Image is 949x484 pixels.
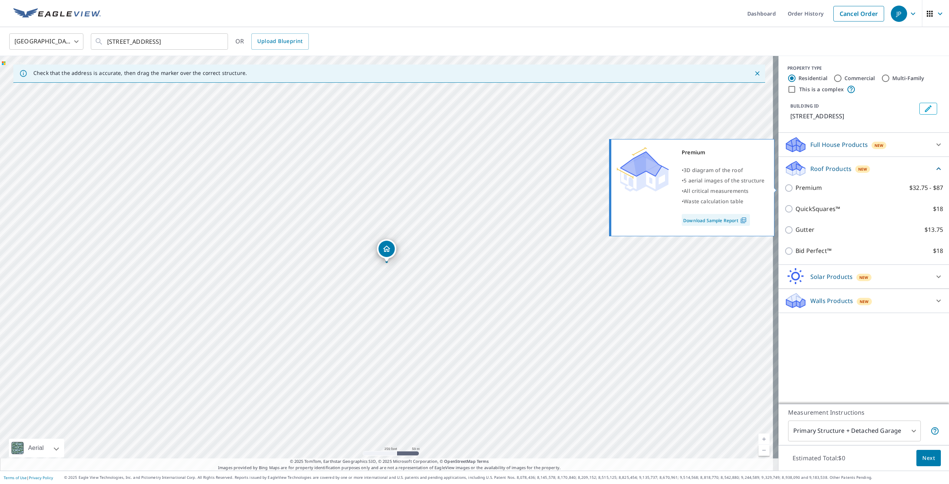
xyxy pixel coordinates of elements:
p: | [4,475,53,480]
p: $32.75 - $87 [909,183,943,192]
span: New [859,274,869,280]
a: Upload Blueprint [251,33,308,50]
p: Solar Products [810,272,853,281]
a: Terms [477,458,489,464]
span: New [860,299,869,304]
input: Search by address or latitude-longitude [107,31,213,52]
div: OR [235,33,309,50]
a: Privacy Policy [29,475,53,480]
button: Edit building 1 [919,103,937,115]
div: Walls ProductsNew [784,292,943,310]
p: Gutter [796,225,814,234]
p: Check that the address is accurate, then drag the marker over the correct structure. [33,70,247,76]
p: QuickSquares™ [796,204,840,214]
img: Pdf Icon [738,217,748,224]
span: 5 aerial images of the structure [684,177,764,184]
p: Premium [796,183,822,192]
div: • [682,165,765,175]
img: Premium [617,147,669,192]
span: Next [922,454,935,463]
p: © 2025 Eagle View Technologies, Inc. and Pictometry International Corp. All Rights Reserved. Repo... [64,475,945,480]
p: Full House Products [810,140,868,149]
button: Close [753,69,762,78]
div: • [682,196,765,207]
div: Dropped pin, building 1, Residential property, 13040 Saratoga Ln N Champlin, MN 55316 [377,239,396,262]
div: Aerial [9,439,64,457]
span: Waste calculation table [684,198,743,205]
a: Cancel Order [833,6,884,22]
div: JP [891,6,907,22]
div: Primary Structure + Detached Garage [788,421,921,441]
div: Solar ProductsNew [784,268,943,286]
label: Commercial [844,75,875,82]
div: PROPERTY TYPE [787,65,940,72]
span: 3D diagram of the roof [684,167,743,174]
div: Full House ProductsNew [784,136,943,154]
a: Current Level 17, Zoom In [758,434,770,445]
label: This is a complex [799,86,844,93]
div: Aerial [26,439,46,457]
span: © 2025 TomTom, Earthstar Geographics SIO, © 2025 Microsoft Corporation, © [290,458,489,465]
button: Next [916,450,941,467]
img: EV Logo [13,8,101,19]
div: Roof ProductsNew [784,160,943,177]
p: Bid Perfect™ [796,246,831,256]
div: [GEOGRAPHIC_DATA] [9,31,83,52]
div: Premium [682,147,765,158]
span: All critical measurements [684,187,748,194]
p: BUILDING ID [790,103,819,109]
div: • [682,186,765,196]
label: Residential [798,75,827,82]
div: • [682,175,765,186]
span: New [858,166,867,172]
p: Estimated Total: $0 [787,450,851,466]
p: Walls Products [810,296,853,305]
p: Measurement Instructions [788,408,939,417]
span: New [874,142,884,148]
p: $18 [933,246,943,256]
a: OpenStreetMap [444,458,475,464]
a: Download Sample Report [682,214,750,226]
p: Roof Products [810,164,852,173]
p: $13.75 [925,225,943,234]
span: Your report will include the primary structure and a detached garage if one exists. [930,427,939,435]
p: [STREET_ADDRESS] [790,112,916,121]
a: Current Level 17, Zoom Out [758,445,770,456]
a: Terms of Use [4,475,27,480]
label: Multi-Family [892,75,925,82]
span: Upload Blueprint [257,37,302,46]
p: $18 [933,204,943,214]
